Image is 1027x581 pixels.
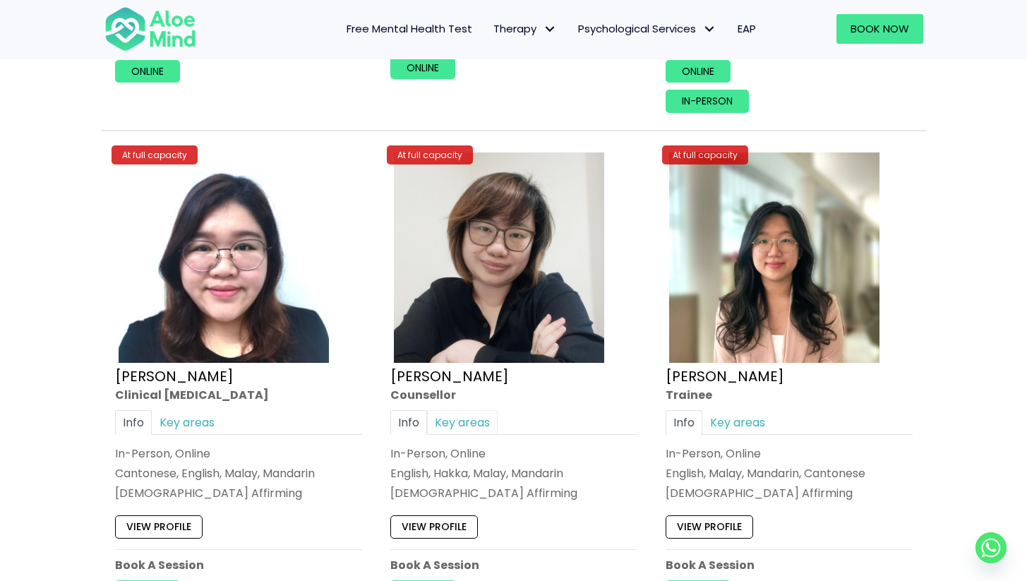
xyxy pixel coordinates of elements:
[483,14,567,44] a: TherapyTherapy: submenu
[115,366,234,386] a: [PERSON_NAME]
[115,486,362,502] div: [DEMOGRAPHIC_DATA] Affirming
[666,465,913,481] p: English, Malay, Mandarin, Cantonese
[738,21,756,36] span: EAP
[427,410,498,435] a: Key areas
[390,387,637,403] div: Counsellor
[104,6,196,52] img: Aloe mind Logo
[152,410,222,435] a: Key areas
[702,410,773,435] a: Key areas
[836,14,923,44] a: Book Now
[390,557,637,573] p: Book A Session
[390,445,637,462] div: In-Person, Online
[390,516,478,539] a: View profile
[666,557,913,573] p: Book A Session
[666,90,749,112] a: In-person
[119,152,329,363] img: Wei Shan_Profile-300×300
[578,21,716,36] span: Psychological Services
[390,410,427,435] a: Info
[666,445,913,462] div: In-Person, Online
[975,532,1007,563] a: Whatsapp
[666,410,702,435] a: Info
[390,486,637,502] div: [DEMOGRAPHIC_DATA] Affirming
[115,387,362,403] div: Clinical [MEDICAL_DATA]
[115,557,362,573] p: Book A Session
[112,145,198,164] div: At full capacity
[390,366,509,386] a: [PERSON_NAME]
[493,21,557,36] span: Therapy
[215,14,767,44] nav: Menu
[387,145,473,164] div: At full capacity
[347,21,472,36] span: Free Mental Health Test
[115,410,152,435] a: Info
[336,14,483,44] a: Free Mental Health Test
[666,516,753,539] a: View profile
[115,60,180,83] a: Online
[727,14,767,44] a: EAP
[567,14,727,44] a: Psychological ServicesPsychological Services: submenu
[115,465,362,481] p: Cantonese, English, Malay, Mandarin
[851,21,909,36] span: Book Now
[699,19,720,40] span: Psychological Services: submenu
[115,516,203,539] a: View profile
[666,366,784,386] a: [PERSON_NAME]
[390,465,637,481] p: English, Hakka, Malay, Mandarin
[666,486,913,502] div: [DEMOGRAPHIC_DATA] Affirming
[666,60,731,83] a: Online
[394,152,604,363] img: Yvonne crop Aloe Mind
[669,152,879,363] img: Zi Xuan Trainee Aloe Mind
[540,19,560,40] span: Therapy: submenu
[662,145,748,164] div: At full capacity
[115,445,362,462] div: In-Person, Online
[390,56,455,79] a: Online
[666,387,913,403] div: Trainee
